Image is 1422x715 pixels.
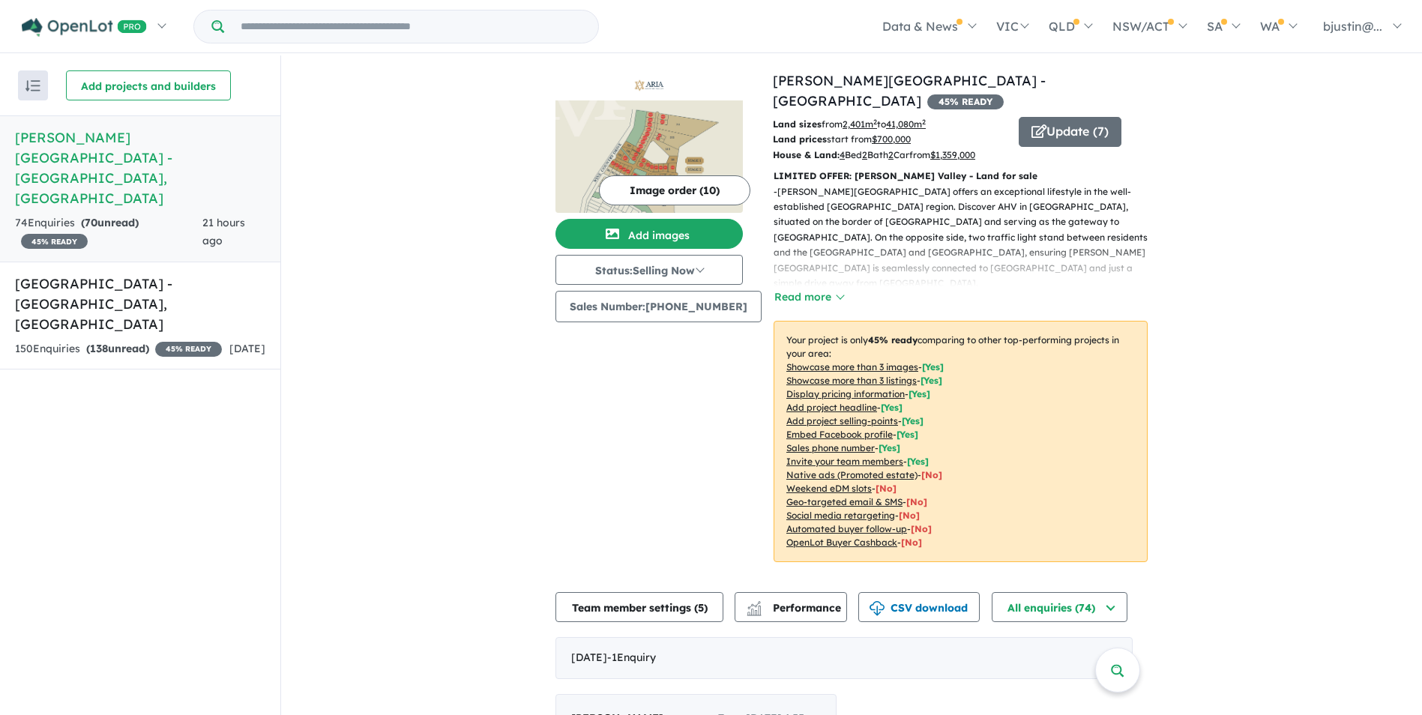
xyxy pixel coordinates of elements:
button: Read more [774,289,844,306]
button: Update (7) [1019,117,1121,147]
p: - [PERSON_NAME][GEOGRAPHIC_DATA] offers an exceptional lifestyle in the well-established [GEOGRAP... [774,184,1160,352]
button: Team member settings (5) [555,592,723,622]
span: [ Yes ] [921,375,942,386]
span: to [877,118,926,130]
button: Status:Selling Now [555,255,743,285]
sup: 2 [873,118,877,126]
button: Image order (10) [599,175,750,205]
u: $ 700,000 [872,133,911,145]
u: Weekend eDM slots [786,483,872,494]
u: Automated buyer follow-up [786,523,907,534]
button: All enquiries (74) [992,592,1127,622]
span: [No] [876,483,897,494]
u: Showcase more than 3 images [786,361,918,372]
u: 4 [840,149,845,160]
img: ARIA Hunter Valley Estate - Rothbury [555,100,743,213]
sup: 2 [922,118,926,126]
span: [ Yes ] [922,361,944,372]
span: 45 % READY [155,342,222,357]
div: [DATE] [555,637,1133,679]
u: Native ads (Promoted estate) [786,469,918,480]
u: Display pricing information [786,388,905,399]
u: Add project selling-points [786,415,898,426]
b: House & Land: [773,149,840,160]
a: [PERSON_NAME][GEOGRAPHIC_DATA] - [GEOGRAPHIC_DATA] [773,72,1046,109]
b: Land prices [773,133,827,145]
u: Showcase more than 3 listings [786,375,917,386]
u: 2,401 m [843,118,877,130]
u: 41,080 m [886,118,926,130]
button: Add images [555,219,743,249]
h5: [GEOGRAPHIC_DATA] - [GEOGRAPHIC_DATA] , [GEOGRAPHIC_DATA] [15,274,265,334]
h5: [PERSON_NAME][GEOGRAPHIC_DATA] - [GEOGRAPHIC_DATA] , [GEOGRAPHIC_DATA] [15,127,265,208]
span: [ Yes ] [909,388,930,399]
span: [ Yes ] [881,402,903,413]
p: LIMITED OFFER: [PERSON_NAME] Valley - Land for sale [774,169,1148,184]
span: [ Yes ] [902,415,924,426]
span: - 1 Enquir y [607,651,656,664]
span: 5 [698,601,704,615]
a: ARIA Hunter Valley Estate - Rothbury LogoARIA Hunter Valley Estate - Rothbury [555,70,743,213]
span: [No] [906,496,927,507]
span: [No] [911,523,932,534]
span: bjustin@... [1323,19,1382,34]
p: from [773,117,1007,132]
u: Sales phone number [786,442,875,453]
u: 2 [862,149,867,160]
span: [ Yes ] [897,429,918,440]
span: [No] [899,510,920,521]
button: Performance [735,592,847,622]
span: 138 [90,342,108,355]
u: $ 1,359,000 [930,149,975,160]
p: Your project is only comparing to other top-performing projects in your area: - - - - - - - - - -... [774,321,1148,562]
img: download icon [870,601,885,616]
u: 2 [888,149,894,160]
u: Add project headline [786,402,877,413]
span: [No] [921,469,942,480]
span: 21 hours ago [202,216,245,247]
u: Embed Facebook profile [786,429,893,440]
span: 45 % READY [927,94,1004,109]
img: line-chart.svg [747,601,761,609]
span: [ Yes ] [879,442,900,453]
u: Invite your team members [786,456,903,467]
span: Performance [749,601,841,615]
button: Add projects and builders [66,70,231,100]
div: 74 Enquir ies [15,214,202,250]
strong: ( unread) [81,216,139,229]
u: OpenLot Buyer Cashback [786,537,897,548]
span: 45 % READY [21,234,88,249]
u: Social media retargeting [786,510,895,521]
button: Sales Number:[PHONE_NUMBER] [555,291,762,322]
p: Bed Bath Car from [773,148,1007,163]
div: 150 Enquir ies [15,340,222,358]
span: 70 [85,216,97,229]
img: ARIA Hunter Valley Estate - Rothbury Logo [561,76,737,94]
img: Openlot PRO Logo White [22,18,147,37]
b: Land sizes [773,118,822,130]
img: sort.svg [25,80,40,91]
span: [ Yes ] [907,456,929,467]
span: [No] [901,537,922,548]
strong: ( unread) [86,342,149,355]
span: [DATE] [229,342,265,355]
input: Try estate name, suburb, builder or developer [227,10,595,43]
u: Geo-targeted email & SMS [786,496,903,507]
p: start from [773,132,1007,147]
img: bar-chart.svg [747,606,762,615]
button: CSV download [858,592,980,622]
b: 45 % ready [868,334,918,346]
